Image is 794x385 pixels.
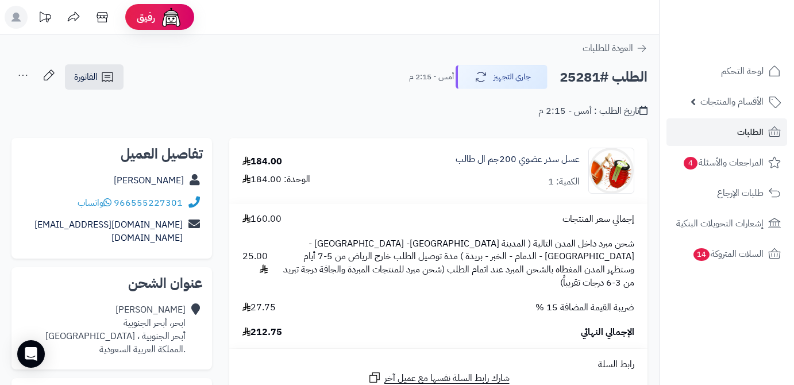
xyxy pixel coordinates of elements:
span: 25.00 [242,250,268,276]
a: واتساب [78,196,111,210]
span: 27.75 [242,301,276,314]
img: 1699910850-%D8%B9%D8%B3%D9%84%20%D8%B3%D8%AF%D8%B1%20%D8%A7%D9%84%20%D8%B7%D8%A7%D9%84%D8%A8%2020... [589,148,634,194]
div: الكمية: 1 [548,175,580,188]
a: إشعارات التحويلات البنكية [666,210,787,237]
span: الأقسام والمنتجات [700,94,764,110]
span: الطلبات [737,124,764,140]
div: تاريخ الطلب : أمس - 2:15 م [538,105,647,118]
a: لوحة التحكم [666,57,787,85]
span: طلبات الإرجاع [717,185,764,201]
span: الإجمالي النهائي [581,326,634,339]
span: 212.75 [242,326,282,339]
a: تحديثات المنصة [30,6,59,32]
span: إشعارات التحويلات البنكية [676,215,764,232]
span: إجمالي سعر المنتجات [562,213,634,226]
a: [PERSON_NAME] [114,174,184,187]
a: الطلبات [666,118,787,146]
small: أمس - 2:15 م [409,71,454,83]
div: Open Intercom Messenger [17,340,45,368]
button: جاري التجهيز [456,65,548,89]
span: شارك رابط السلة نفسها مع عميل آخر [384,372,510,385]
span: المراجعات والأسئلة [683,155,764,171]
a: [DOMAIN_NAME][EMAIL_ADDRESS][DOMAIN_NAME] [34,218,183,245]
a: 966555227301 [114,196,183,210]
span: 160.00 [242,213,282,226]
span: 4 [684,157,697,170]
div: 184.00 [242,155,282,168]
a: عسل سدر عضوي 200جم ال طالب [456,153,580,166]
span: 14 [693,248,710,261]
span: السلات المتروكة [692,246,764,262]
h2: عنوان الشحن [21,276,203,290]
h2: تفاصيل العميل [21,147,203,161]
span: ضريبة القيمة المضافة 15 % [535,301,634,314]
a: طلبات الإرجاع [666,179,787,207]
a: السلات المتروكة14 [666,240,787,268]
a: العودة للطلبات [583,41,647,55]
span: رفيق [137,10,155,24]
span: الفاتورة [74,70,98,84]
img: ai-face.png [160,6,183,29]
span: العودة للطلبات [583,41,633,55]
span: لوحة التحكم [721,63,764,79]
div: [PERSON_NAME] ابحر، أبحر الجنوبية أبحر الجنوبية ، [GEOGRAPHIC_DATA] .المملكة العربية السعودية [45,303,186,356]
div: الوحدة: 184.00 [242,173,310,186]
a: شارك رابط السلة نفسها مع عميل آخر [368,371,510,385]
div: رابط السلة [234,358,643,371]
a: المراجعات والأسئلة4 [666,149,787,176]
span: شحن مبرد داخل المدن التالية ( المدينة [GEOGRAPHIC_DATA]- [GEOGRAPHIC_DATA] - [GEOGRAPHIC_DATA] - ... [279,237,634,290]
h2: الطلب #25281 [560,66,647,89]
a: الفاتورة [65,64,124,90]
